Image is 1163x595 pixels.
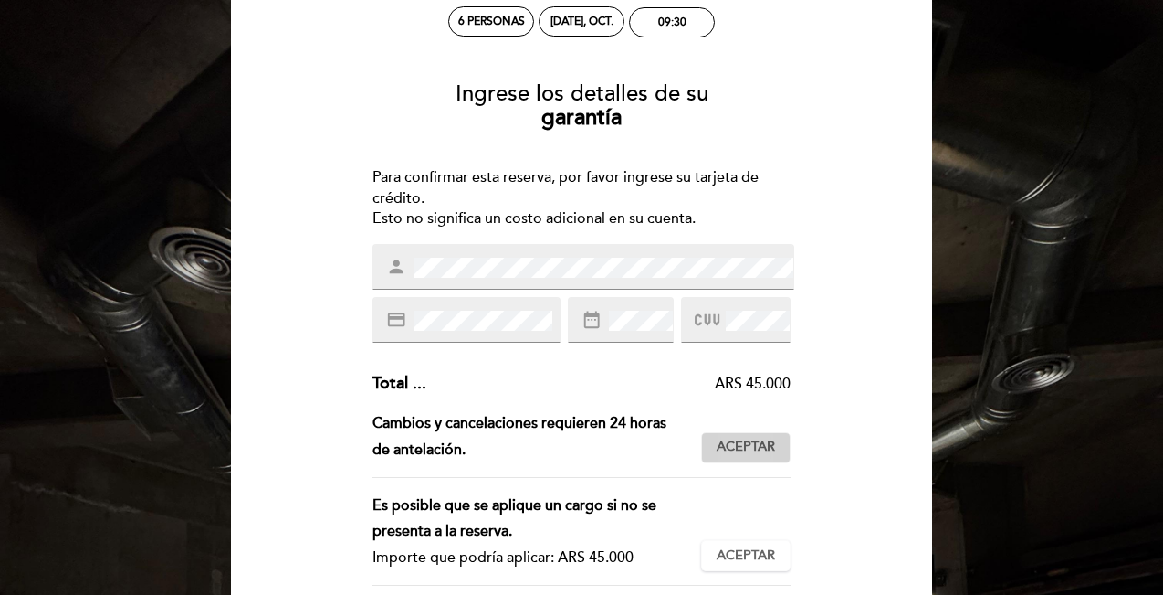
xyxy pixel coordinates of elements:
[372,373,426,393] span: Total ...
[541,104,622,131] b: garantía
[717,547,775,566] span: Aceptar
[458,15,525,28] span: 6 personas
[701,432,791,463] button: Aceptar
[581,310,602,330] i: date_range
[372,410,702,463] div: Cambios y cancelaciones requieren 24 horas de antelación.
[386,257,406,277] i: person
[372,493,687,546] div: Es posible que se aplique un cargo si no se presenta a la reserva.
[550,15,613,28] div: [DATE], oct.
[717,438,775,457] span: Aceptar
[426,374,791,395] div: ARS 45.000
[372,545,687,571] div: Importe que podría aplicar: ARS 45.000
[386,310,406,330] i: credit_card
[372,167,791,230] div: Para confirmar esta reserva, por favor ingrese su tarjeta de crédito. Esto no significa un costo ...
[456,80,708,107] span: Ingrese los detalles de su
[701,540,791,571] button: Aceptar
[658,16,686,29] div: 09:30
